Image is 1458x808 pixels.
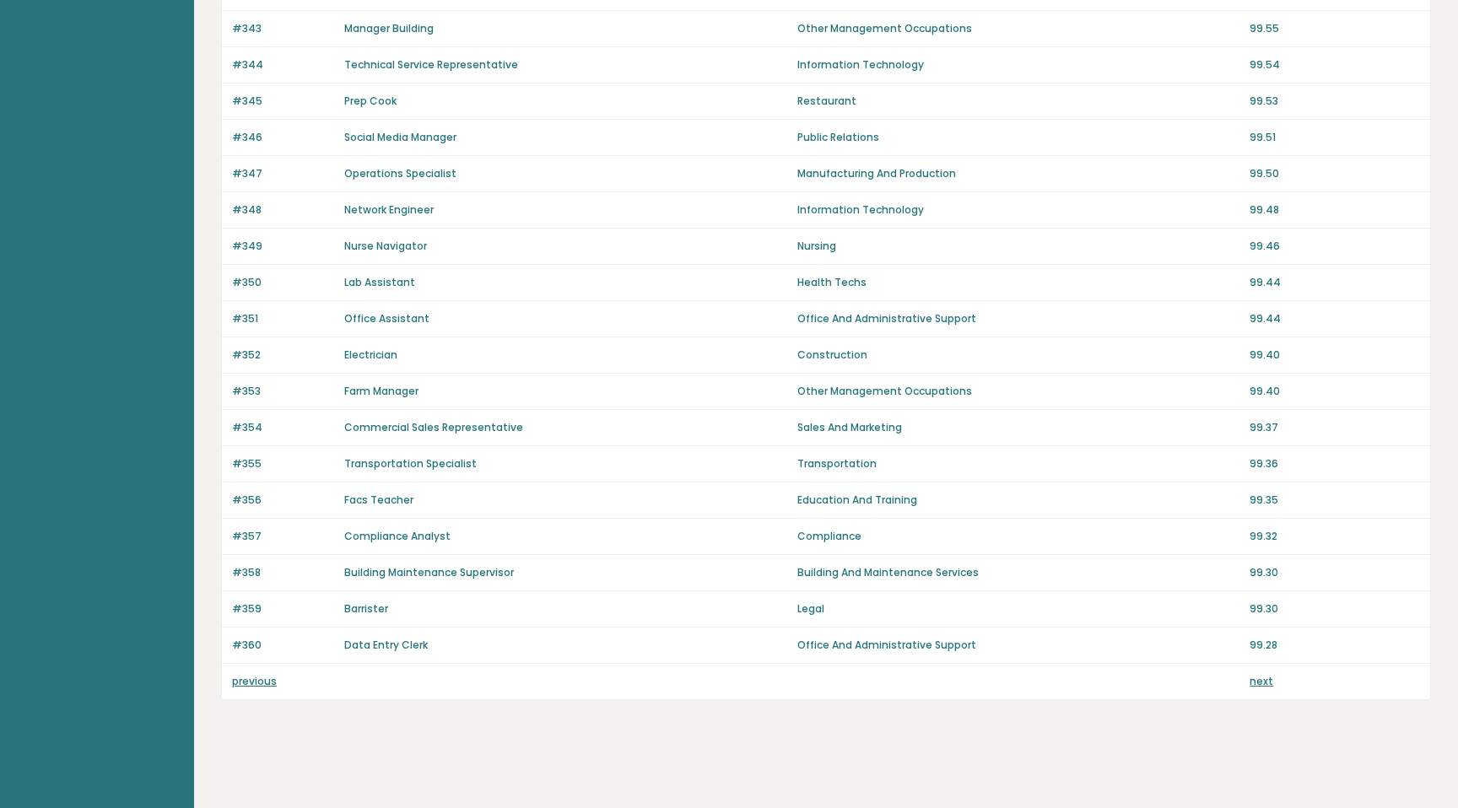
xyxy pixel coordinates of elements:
a: Nurse Navigator [344,239,427,253]
a: Technical Service Representative [344,57,518,72]
p: #356 [232,493,334,508]
p: Other Management Occupations [797,384,1240,399]
p: Information Technology [797,57,1240,73]
p: Office And Administrative Support [797,311,1240,326]
p: 99.40 [1250,384,1420,399]
p: Sales And Marketing [797,420,1240,435]
p: #357 [232,529,334,544]
p: #355 [232,456,334,471]
p: Public Relations [797,130,1240,145]
p: 99.50 [1250,166,1420,181]
a: Lab Assistant [344,275,415,289]
p: Education And Training [797,493,1240,508]
p: #352 [232,347,334,363]
p: 99.36 [1250,456,1420,471]
p: 99.30 [1250,601,1420,617]
a: Farm Manager [344,384,418,398]
p: Nursing [797,239,1240,254]
p: #360 [232,638,334,653]
a: Network Engineer [344,202,434,217]
p: 99.44 [1250,311,1420,326]
a: Office Assistant [344,311,429,326]
p: Construction [797,347,1240,363]
p: #344 [232,57,334,73]
p: #349 [232,239,334,254]
p: #354 [232,420,334,435]
a: Operations Specialist [344,166,456,180]
a: Barrister [344,601,388,616]
p: 99.35 [1250,493,1420,508]
p: Legal [797,601,1240,617]
p: #343 [232,21,334,36]
a: Transportation Specialist [344,456,477,471]
a: next [1250,674,1273,688]
p: #351 [232,311,334,326]
a: Manager Building [344,21,434,35]
p: #346 [232,130,334,145]
p: 99.48 [1250,202,1420,218]
p: #358 [232,565,334,580]
a: Social Media Manager [344,130,456,144]
a: Facs Teacher [344,493,413,507]
p: #348 [232,202,334,218]
p: #353 [232,384,334,399]
p: 99.32 [1250,529,1420,544]
a: Prep Cook [344,94,397,108]
p: 99.40 [1250,347,1420,363]
p: Information Technology [797,202,1240,218]
p: 99.37 [1250,420,1420,435]
a: Data Entry Clerk [344,638,428,652]
p: 99.44 [1250,275,1420,290]
p: Health Techs [797,275,1240,290]
p: Restaurant [797,94,1240,109]
a: Compliance Analyst [344,529,451,543]
a: Building Maintenance Supervisor [344,565,514,579]
p: 99.28 [1250,638,1420,653]
p: Compliance [797,529,1240,544]
a: Electrician [344,347,397,362]
a: previous [232,674,277,688]
a: Commercial Sales Representative [344,420,523,434]
p: 99.53 [1250,94,1420,109]
p: Building And Maintenance Services [797,565,1240,580]
p: 99.51 [1250,130,1420,145]
p: 99.30 [1250,565,1420,580]
p: #347 [232,166,334,181]
p: Office And Administrative Support [797,638,1240,653]
p: Other Management Occupations [797,21,1240,36]
p: 99.54 [1250,57,1420,73]
p: 99.46 [1250,239,1420,254]
p: #359 [232,601,334,617]
p: Manufacturing And Production [797,166,1240,181]
p: 99.55 [1250,21,1420,36]
p: #350 [232,275,334,290]
p: Transportation [797,456,1240,471]
p: #345 [232,94,334,109]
